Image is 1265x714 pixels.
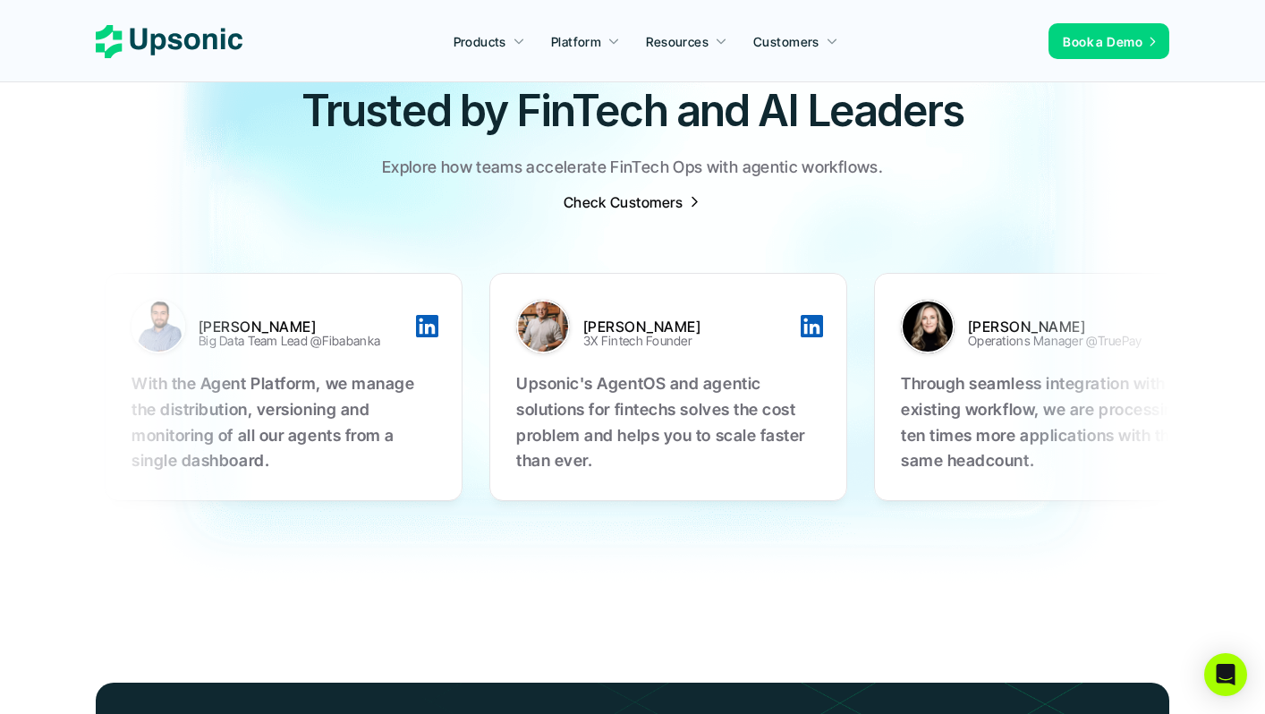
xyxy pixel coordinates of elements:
[887,371,1191,474] p: Through seamless integration with our existing workflow, we are processing ten times more applica...
[954,325,1168,329] p: [PERSON_NAME]
[551,32,601,51] p: Platform
[954,329,1128,352] p: Operations Manager @TruePay
[1049,23,1169,59] a: Book a Demo
[753,32,819,51] p: Customers
[1063,32,1142,51] p: Book a Demo
[1204,653,1247,696] div: Open Intercom Messenger
[184,329,366,352] p: Big Data Team Lead @Fibabanka
[454,32,506,51] p: Products
[184,325,399,329] p: [PERSON_NAME]
[117,371,421,474] p: With the Agent Platform, we manage the distribution, versioning and monitoring of all our agents ...
[502,371,806,474] p: Upsonic's AgentOS and agentic solutions for fintechs solves the cost problem and helps you to sca...
[569,325,784,329] p: [PERSON_NAME]
[646,32,709,51] p: Resources
[564,193,701,210] a: Check Customers
[564,200,683,205] p: Check Customers
[96,81,1169,140] h2: Trusted by FinTech and AI Leaders
[382,155,883,181] p: Explore how teams accelerate FinTech Ops with agentic workflows.
[569,329,678,352] p: 3X Fintech Founder
[443,25,536,57] a: Products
